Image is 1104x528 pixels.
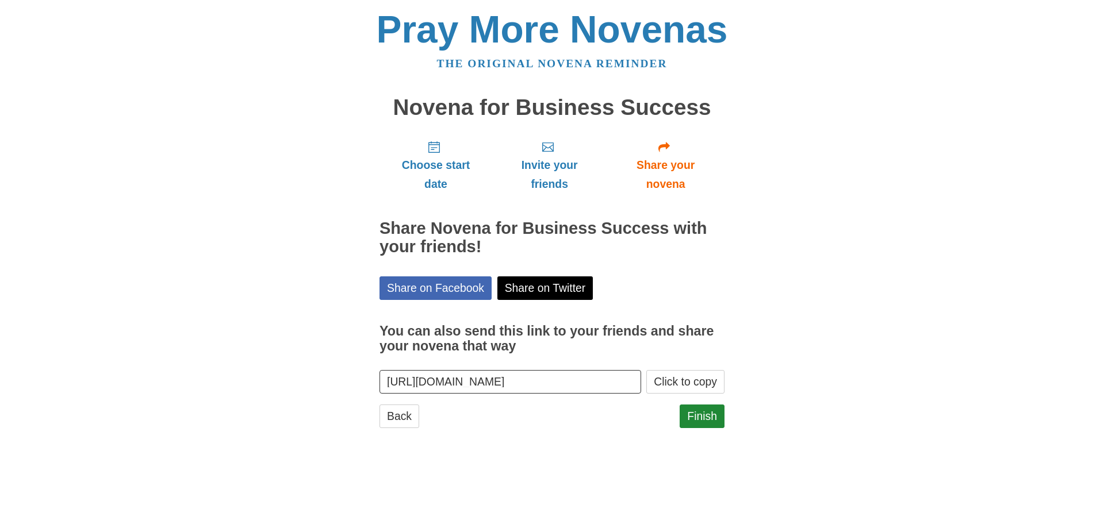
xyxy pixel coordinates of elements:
[379,404,419,428] a: Back
[379,276,492,300] a: Share on Facebook
[497,276,593,300] a: Share on Twitter
[437,57,668,70] a: The original novena reminder
[377,8,728,51] a: Pray More Novenas
[646,370,724,394] button: Click to copy
[492,131,607,199] a: Invite your friends
[680,404,724,428] a: Finish
[504,156,595,194] span: Invite your friends
[379,219,724,256] h2: Share Novena for Business Success with your friends!
[618,156,713,194] span: Share your novena
[379,324,724,353] h3: You can also send this link to your friends and share your novena that way
[379,131,492,199] a: Choose start date
[379,95,724,120] h1: Novena for Business Success
[607,131,724,199] a: Share your novena
[391,156,481,194] span: Choose start date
